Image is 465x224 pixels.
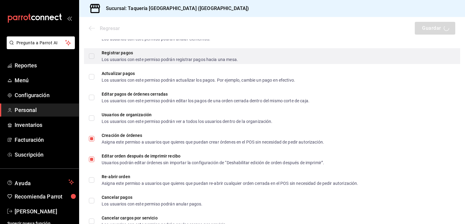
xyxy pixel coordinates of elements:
[15,136,74,144] span: Facturación
[4,44,75,50] a: Pregunta a Parrot AI
[15,91,74,99] span: Configuración
[102,175,358,179] div: Re-abrir orden
[102,57,238,62] div: Los usuarios con este permiso podrán registrar pagos hacia una mesa.
[102,51,238,55] div: Registrar pagos
[102,71,295,76] div: Actualizar pagos
[102,140,324,144] div: Asigna este permiso a usuarios que quieres que puedan crear órdenes en el POS sin necesidad de pe...
[15,178,66,186] span: Ayuda
[15,207,74,216] span: [PERSON_NAME]
[102,181,358,185] div: Asigna este permiso a usuarios que quieres que puedan re-abrir cualquier orden cerrada en el POS ...
[16,40,65,46] span: Pregunta a Parrot AI
[102,202,203,206] div: Los usuarios con este permiso podrán anular pagos.
[102,216,227,220] div: Cancelar cargos por servicio
[102,195,203,199] div: Cancelar pagos
[102,37,210,41] div: Los usuarios con este permiso podrán anular elementos.
[102,119,273,124] div: Los usuarios con este permiso podrán ver a todos los usuarios dentro de la organización.
[102,99,309,103] div: Los usuarios con este permiso podrán editar los pagos de una orden cerrada dentro del mismo corte...
[15,121,74,129] span: Inventarios
[67,16,72,21] button: open_drawer_menu
[15,192,74,201] span: Recomienda Parrot
[102,133,324,137] div: Creación de órdenes
[7,36,75,49] button: Pregunta a Parrot AI
[102,113,273,117] div: Usuarios de organización
[15,151,74,159] span: Suscripción
[15,76,74,84] span: Menú
[15,61,74,70] span: Reportes
[102,78,295,82] div: Los usuarios con este permiso podrán actualizar los pagos. Por ejemplo, cambie un pago en efectivo.
[102,154,324,158] div: Editar orden después de imprimir recibo
[102,161,324,165] div: Usuarios podrán editar órdenes sin importar la configuración de “Deshabilitar edición de orden de...
[102,92,309,96] div: Editar pagos de órdenes cerradas
[15,106,74,114] span: Personal
[101,5,249,12] h3: Sucursal: Taquería [GEOGRAPHIC_DATA] ([GEOGRAPHIC_DATA])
